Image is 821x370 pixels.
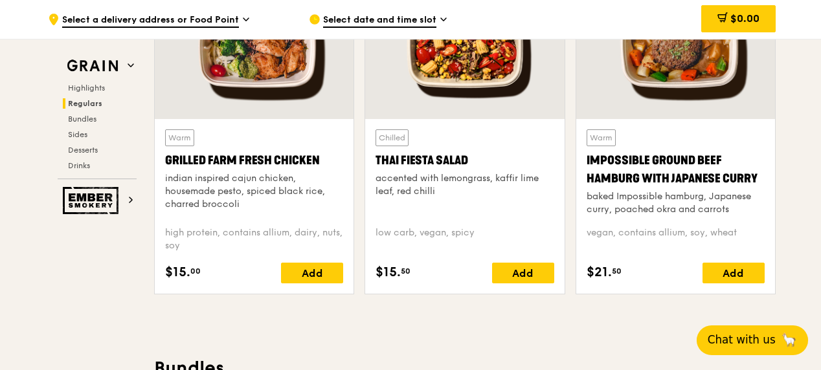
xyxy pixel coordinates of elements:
[63,54,122,78] img: Grain web logo
[587,190,765,216] div: baked Impossible hamburg, Japanese curry, poached okra and carrots
[68,83,105,92] span: Highlights
[68,114,96,124] span: Bundles
[376,226,554,252] div: low carb, vegan, spicy
[68,99,102,108] span: Regulars
[68,161,90,170] span: Drinks
[62,14,239,28] span: Select a delivery address or Food Point
[703,263,765,283] div: Add
[492,263,554,283] div: Add
[376,129,409,146] div: Chilled
[587,263,612,282] span: $21.
[323,14,436,28] span: Select date and time slot
[165,129,194,146] div: Warm
[697,325,808,355] button: Chat with us🦙
[165,172,343,211] div: indian inspired cajun chicken, housemade pesto, spiced black rice, charred broccoli
[587,129,616,146] div: Warm
[376,172,554,198] div: accented with lemongrass, kaffir lime leaf, red chilli
[587,226,765,252] div: vegan, contains allium, soy, wheat
[165,263,190,282] span: $15.
[190,266,201,276] span: 00
[401,266,410,276] span: 50
[612,266,622,276] span: 50
[708,332,776,348] span: Chat with us
[730,12,759,25] span: $0.00
[281,263,343,283] div: Add
[68,130,87,139] span: Sides
[63,187,122,214] img: Ember Smokery web logo
[781,332,797,348] span: 🦙
[376,151,554,169] div: Thai Fiesta Salad
[165,151,343,169] div: Grilled Farm Fresh Chicken
[165,226,343,252] div: high protein, contains allium, dairy, nuts, soy
[376,263,401,282] span: $15.
[587,151,765,188] div: Impossible Ground Beef Hamburg with Japanese Curry
[68,146,98,155] span: Desserts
